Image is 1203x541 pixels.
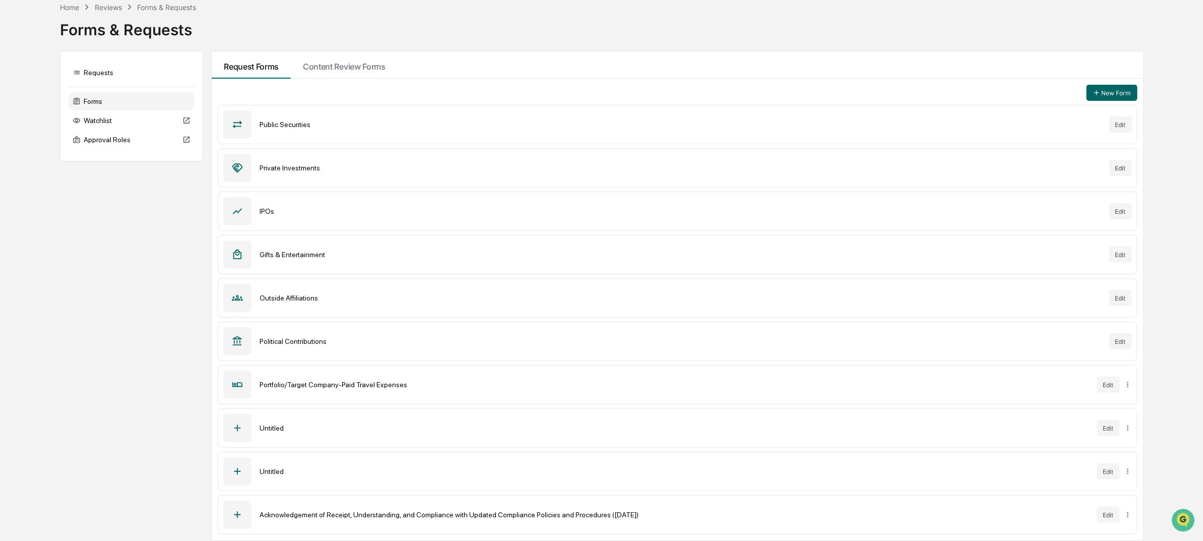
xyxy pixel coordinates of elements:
[1109,203,1132,219] button: Edit
[34,87,132,95] div: We're offline, we'll be back soon
[6,123,69,141] a: 🖐️Preclearance
[83,127,125,137] span: Attestations
[34,77,165,87] div: Start new chat
[1097,377,1120,393] button: Edit
[260,381,1089,389] div: Portfolio/Target Company-Paid Travel Expenses
[1171,508,1198,535] iframe: Open customer support
[10,21,183,37] p: How can we help?
[137,3,196,12] div: Forms & Requests
[260,164,1101,172] div: Private Investments
[10,77,28,95] img: 1746055101610-c473b297-6a78-478c-a979-82029cc54cd1
[260,251,1101,259] div: Gifts & Entertainment
[1097,420,1120,436] button: Edit
[1097,463,1120,479] button: Edit
[20,146,64,156] span: Data Lookup
[1109,290,1132,306] button: Edit
[260,511,1089,519] div: Acknowledgement of Receipt, Understanding, and Compliance with Updated Compliance Policies and Pr...
[1109,333,1132,349] button: Edit
[20,127,65,137] span: Preclearance
[60,13,1143,39] div: Forms & Requests
[69,123,129,141] a: 🗄️Attestations
[260,424,1089,432] div: Untitled
[10,147,18,155] div: 🔎
[1109,160,1132,176] button: Edit
[1109,116,1132,133] button: Edit
[69,64,195,82] div: Requests
[10,128,18,136] div: 🖐️
[6,142,68,160] a: 🔎Data Lookup
[260,337,1101,345] div: Political Contributions
[95,3,122,12] div: Reviews
[73,128,81,136] div: 🗄️
[212,51,291,79] button: Request Forms
[171,80,183,92] button: Start new chat
[1109,247,1132,263] button: Edit
[260,207,1101,215] div: IPOs
[60,3,79,12] div: Home
[1087,85,1137,101] button: New Form
[100,171,122,178] span: Pylon
[69,131,195,149] div: Approval Roles
[69,111,195,130] div: Watchlist
[69,92,195,110] div: Forms
[260,121,1101,129] div: Public Securities
[260,467,1089,475] div: Untitled
[291,51,398,79] button: Content Review Forms
[1097,507,1120,523] button: Edit
[260,294,1101,302] div: Outside Affiliations
[71,170,122,178] a: Powered byPylon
